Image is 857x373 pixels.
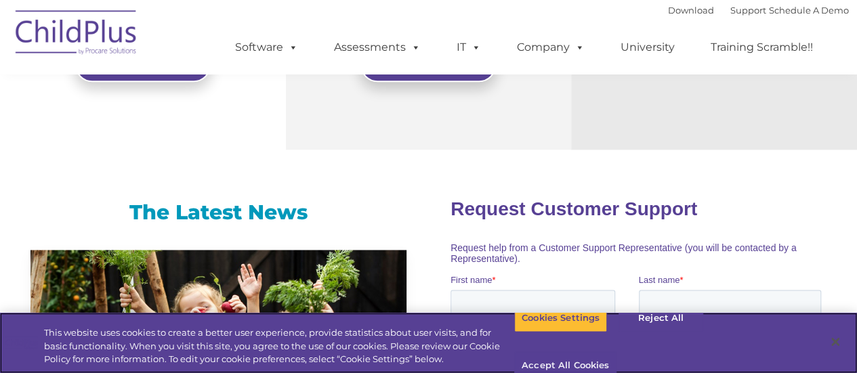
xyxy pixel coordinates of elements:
a: Download [668,5,714,16]
button: Reject All [619,304,703,332]
a: IT [443,34,495,61]
a: Assessments [320,34,434,61]
h3: The Latest News [30,199,406,226]
span: Last name [188,89,230,100]
img: ChildPlus by Procare Solutions [9,1,144,68]
div: This website uses cookies to create a better user experience, provide statistics about user visit... [44,326,514,366]
span: Phone number [188,145,246,155]
a: Support [730,5,766,16]
a: Training Scramble!! [697,34,827,61]
button: Cookies Settings [514,304,607,332]
a: Software [222,34,312,61]
button: Close [820,327,850,357]
a: University [607,34,688,61]
a: Company [503,34,598,61]
font: | [668,5,849,16]
a: Schedule A Demo [769,5,849,16]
